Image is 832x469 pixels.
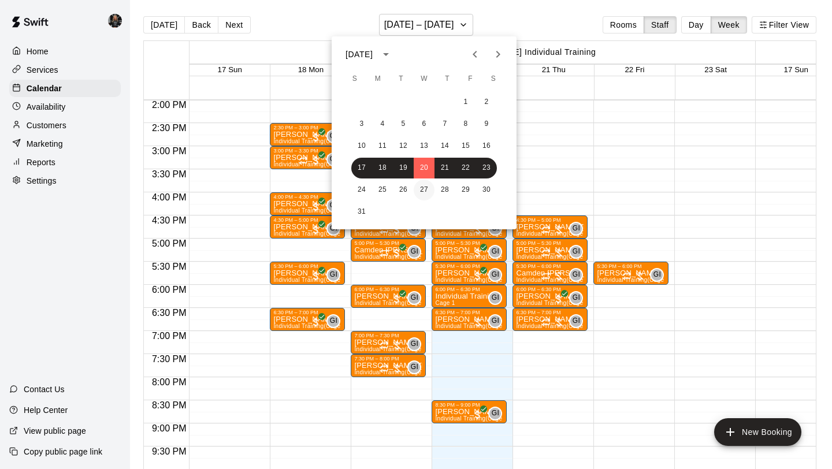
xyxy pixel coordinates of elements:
button: 6 [414,114,434,135]
button: 8 [455,114,476,135]
button: 30 [476,180,497,200]
button: 23 [476,158,497,178]
button: Next month [486,43,510,66]
button: 20 [414,158,434,178]
button: 17 [351,158,372,178]
button: 19 [393,158,414,178]
span: Friday [460,68,481,91]
button: 15 [455,136,476,157]
div: [DATE] [346,49,373,61]
button: 1 [455,92,476,113]
button: 26 [393,180,414,200]
button: 3 [351,114,372,135]
button: 2 [476,92,497,113]
span: Saturday [483,68,504,91]
button: 16 [476,136,497,157]
button: 12 [393,136,414,157]
button: 5 [393,114,414,135]
span: Wednesday [414,68,434,91]
button: 10 [351,136,372,157]
button: 9 [476,114,497,135]
button: 4 [372,114,393,135]
button: 13 [414,136,434,157]
span: Sunday [344,68,365,91]
button: 21 [434,158,455,178]
button: 14 [434,136,455,157]
button: 11 [372,136,393,157]
button: 24 [351,180,372,200]
button: 31 [351,202,372,222]
button: 25 [372,180,393,200]
button: 22 [455,158,476,178]
span: Tuesday [391,68,411,91]
button: calendar view is open, switch to year view [376,44,396,64]
button: 7 [434,114,455,135]
span: Thursday [437,68,458,91]
button: 28 [434,180,455,200]
button: Previous month [463,43,486,66]
span: Monday [367,68,388,91]
button: 18 [372,158,393,178]
button: 29 [455,180,476,200]
button: 27 [414,180,434,200]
